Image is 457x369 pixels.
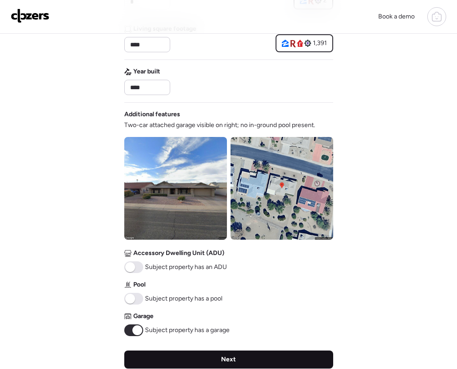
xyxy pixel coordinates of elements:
[133,280,145,289] span: Pool
[145,294,222,303] span: Subject property has a pool
[133,312,154,321] span: Garage
[124,121,315,130] span: Two-car attached garage visible on right; no in-ground pool present.
[221,355,236,364] span: Next
[145,326,230,335] span: Subject property has a garage
[145,263,227,272] span: Subject property has an ADU
[133,249,224,258] span: Accessory Dwelling Unit (ADU)
[313,39,327,48] span: 1,391
[124,110,180,119] span: Additional features
[378,13,415,20] span: Book a demo
[133,67,160,76] span: Year built
[11,9,50,23] img: Logo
